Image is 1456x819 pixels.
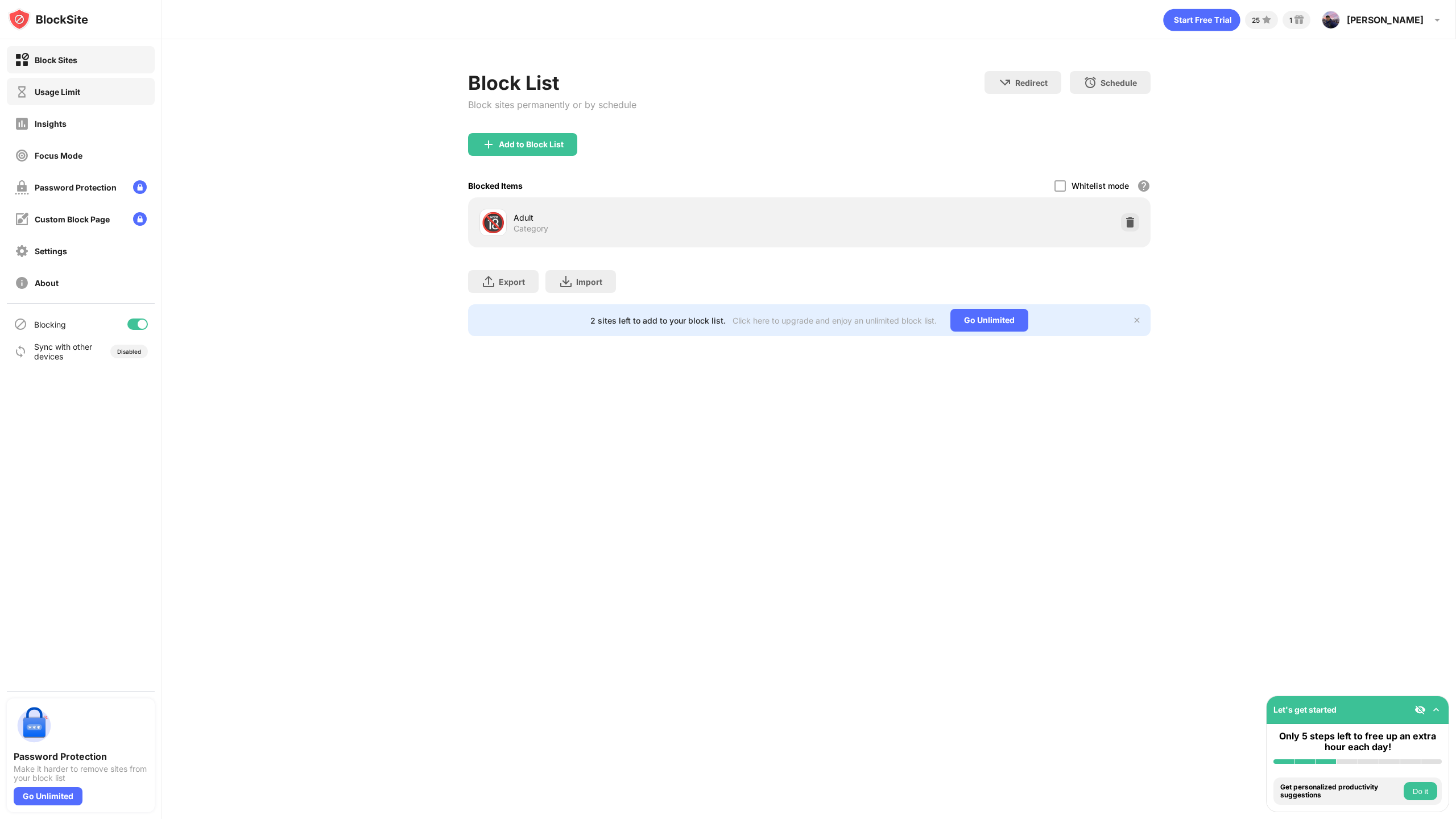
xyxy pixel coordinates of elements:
div: [PERSON_NAME] [1347,14,1424,26]
img: customize-block-page-off.svg [15,212,29,226]
div: Make it harder to remove sites from your block list [14,764,148,783]
img: lock-menu.svg [133,212,147,226]
div: Focus Mode [35,151,82,160]
div: Blocking [34,320,66,329]
div: Import [576,277,602,287]
img: insights-off.svg [15,117,29,131]
div: Redirect [1015,78,1048,88]
img: settings-off.svg [15,244,29,258]
div: Go Unlimited [950,309,1028,332]
div: Adult [514,212,809,224]
img: eye-not-visible.svg [1414,704,1426,715]
img: reward-small.svg [1292,13,1306,27]
div: Let's get started [1273,705,1337,714]
div: Whitelist mode [1072,181,1129,191]
div: Get personalized productivity suggestions [1280,783,1401,800]
img: sync-icon.svg [14,345,27,358]
div: Block Sites [35,55,77,65]
div: Usage Limit [35,87,80,97]
img: focus-off.svg [15,148,29,163]
div: Block List [468,71,636,94]
img: push-password-protection.svg [14,705,55,746]
div: Custom Block Page [35,214,110,224]
div: Go Unlimited [14,787,82,805]
div: Export [499,277,525,287]
img: password-protection-off.svg [15,180,29,195]
img: x-button.svg [1132,316,1141,325]
div: Disabled [117,348,141,355]
div: Add to Block List [499,140,564,149]
div: 🔞 [481,211,505,234]
div: 2 sites left to add to your block list. [590,316,726,325]
div: Only 5 steps left to free up an extra hour each day! [1273,731,1442,752]
button: Do it [1404,782,1437,800]
div: Category [514,224,548,234]
div: Click here to upgrade and enjoy an unlimited block list. [733,316,937,325]
img: blocking-icon.svg [14,317,27,331]
img: time-usage-off.svg [15,85,29,99]
div: Schedule [1101,78,1137,88]
img: block-on.svg [15,53,29,67]
div: About [35,278,59,288]
img: omni-setup-toggle.svg [1430,704,1442,715]
div: 25 [1252,16,1260,24]
div: Insights [35,119,67,129]
div: Block sites permanently or by schedule [468,99,636,110]
div: Password Protection [35,183,117,192]
div: Password Protection [14,751,148,762]
div: animation [1163,9,1240,31]
img: lock-menu.svg [133,180,147,194]
img: about-off.svg [15,276,29,290]
div: Settings [35,246,67,256]
div: 1 [1289,16,1292,24]
img: points-small.svg [1260,13,1273,27]
div: Blocked Items [468,181,523,191]
img: logo-blocksite.svg [8,8,88,31]
img: ACg8ocI2gqqxvk-GHhRFxXEO2HRhuuLl3SPz4m8kYkxAwiI8ObjkpzvD=s96-c [1322,11,1340,29]
div: Sync with other devices [34,342,93,361]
